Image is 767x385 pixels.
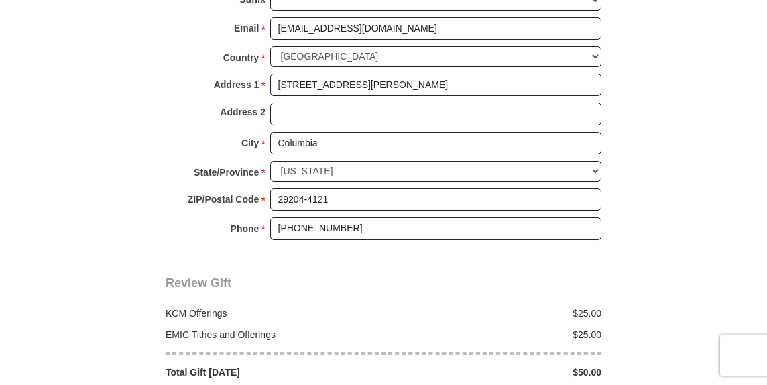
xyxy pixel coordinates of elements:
div: $25.00 [383,328,609,341]
strong: State/Province [194,163,259,182]
strong: Phone [231,219,259,238]
strong: Address 2 [220,103,265,121]
strong: ZIP/Postal Code [188,190,259,209]
strong: Email [234,19,259,38]
div: $25.00 [383,307,609,320]
div: $50.00 [383,366,609,379]
span: Review Gift [166,276,231,290]
div: Total Gift [DATE] [159,366,384,379]
strong: City [241,133,259,152]
div: KCM Offerings [159,307,384,320]
div: EMIC Tithes and Offerings [159,328,384,341]
strong: Country [223,48,259,67]
strong: Address 1 [214,75,259,94]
